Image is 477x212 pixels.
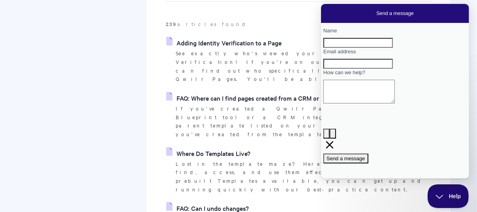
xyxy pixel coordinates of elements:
a: FAQ: Where can I find pages created from a CRM or Blueprint template? [166,92,375,104]
iframe: Help Scout Beacon - Close [428,184,469,208]
p: Lost in the template maze? Here's how to quickly find, access, and use them effectively. With ove... [176,159,432,194]
a: Adding Identity Verification to a Page [166,37,282,49]
strong: 239 [166,20,177,28]
p: See exactly who's viewed your Page with our Identity Verification! If you're on our Enterprise pl... [176,49,432,83]
p: If you've created a Qwilr Page by using our Blueprint tool or a CRM integration, you'll see the p... [176,104,432,139]
iframe: Help Scout Beacon - Live Chat, Contact Form, and Knowledge Base [321,4,469,178]
p: articles found [166,20,432,28]
a: Where Do Templates Live? [166,147,250,159]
